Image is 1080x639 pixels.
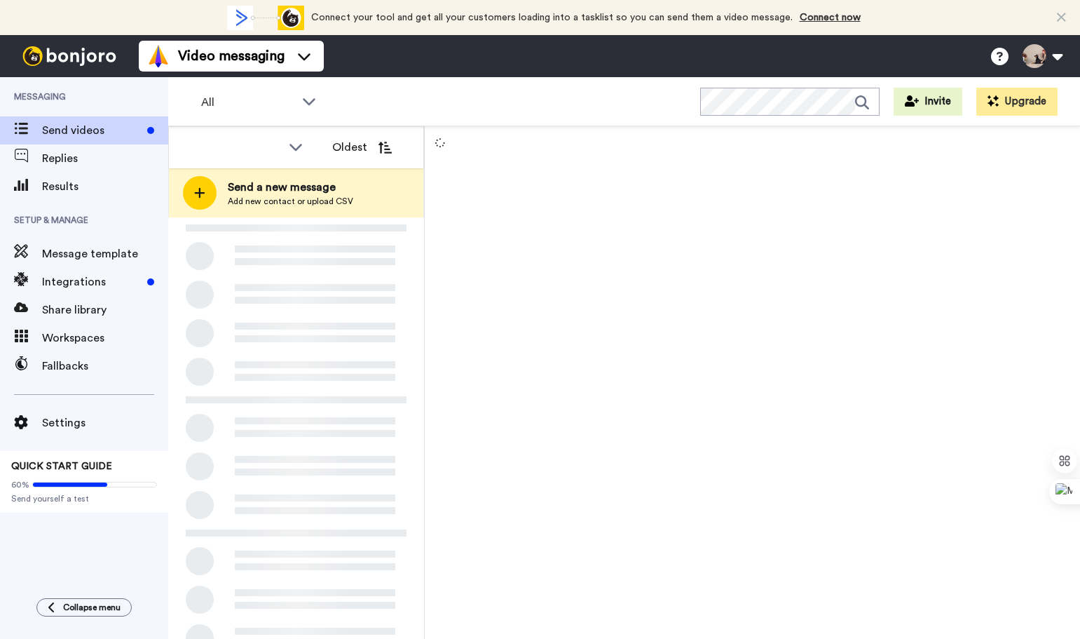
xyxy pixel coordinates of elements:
[42,274,142,290] span: Integrations
[228,196,353,207] span: Add new contact or upload CSV
[17,46,122,66] img: bj-logo-header-white.svg
[311,13,793,22] span: Connect your tool and get all your customers loading into a tasklist so you can send them a video...
[11,479,29,490] span: 60%
[201,94,295,111] span: All
[42,302,168,318] span: Share library
[228,179,353,196] span: Send a new message
[42,150,168,167] span: Replies
[42,245,168,262] span: Message template
[42,415,168,431] span: Settings
[147,45,170,67] img: vm-color.svg
[42,330,168,347] span: Workspaces
[178,46,285,66] span: Video messaging
[36,598,132,617] button: Collapse menu
[227,6,304,30] div: animation
[42,122,142,139] span: Send videos
[322,133,402,161] button: Oldest
[11,493,157,504] span: Send yourself a test
[42,358,168,375] span: Fallbacks
[976,88,1058,116] button: Upgrade
[800,13,861,22] a: Connect now
[894,88,962,116] button: Invite
[11,462,112,471] span: QUICK START GUIDE
[63,602,121,613] span: Collapse menu
[42,178,168,195] span: Results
